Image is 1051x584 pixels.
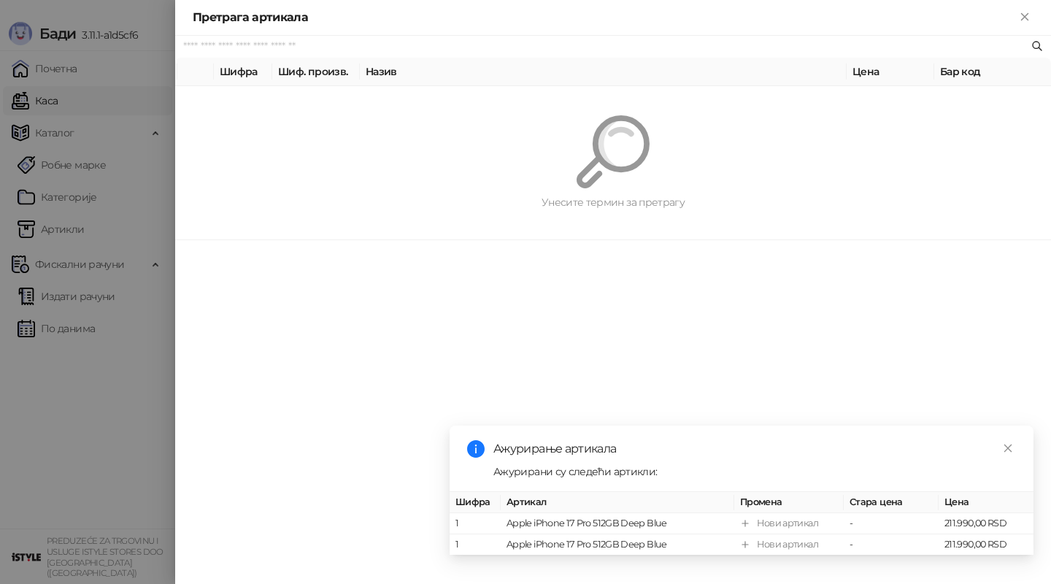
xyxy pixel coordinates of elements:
[939,534,1033,556] td: 211.990,00 RSD
[210,194,1016,210] div: Унесите термин за претрагу
[214,58,272,86] th: Шифра
[757,516,818,531] div: Нови артикал
[501,513,734,534] td: Apple iPhone 17 Pro 512GB Deep Blue
[450,492,501,513] th: Шифра
[757,537,818,552] div: Нови артикал
[493,440,1016,458] div: Ажурирање артикала
[193,9,1016,26] div: Претрага артикала
[1000,440,1016,456] a: Close
[1016,9,1033,26] button: Close
[450,534,501,556] td: 1
[939,513,1033,534] td: 211.990,00 RSD
[450,513,501,534] td: 1
[934,58,1051,86] th: Бар код
[272,58,360,86] th: Шиф. произв.
[844,513,939,534] td: -
[844,534,939,556] td: -
[501,534,734,556] td: Apple iPhone 17 Pro 512GB Deep Blue
[493,464,1016,480] div: Ажурирани су следећи артикли:
[847,58,934,86] th: Цена
[577,115,650,188] img: Претрага
[939,492,1033,513] th: Цена
[467,440,485,458] span: info-circle
[501,492,734,513] th: Артикал
[734,492,844,513] th: Промена
[1003,443,1013,453] span: close
[360,58,847,86] th: Назив
[844,492,939,513] th: Стара цена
